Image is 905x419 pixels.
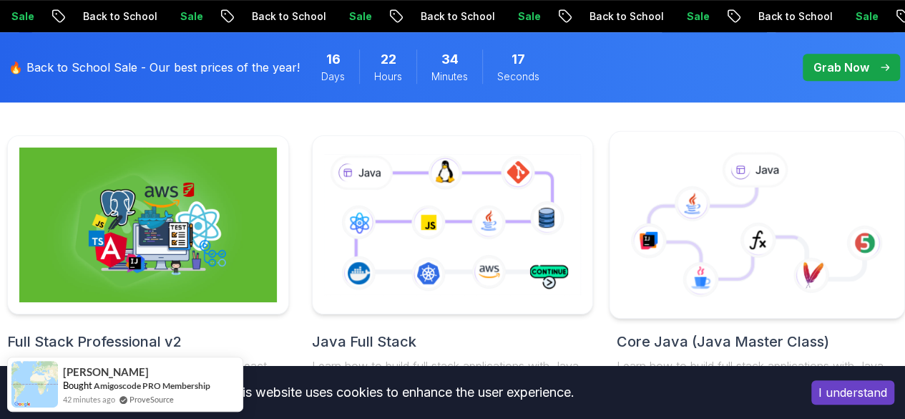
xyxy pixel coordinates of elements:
span: Hours [374,69,402,84]
p: Learn how to build full stack applications with Java and Spring Boot [616,357,898,392]
span: Minutes [431,69,468,84]
div: This website uses cookies to enhance the user experience. [11,377,790,408]
h2: Core Java (Java Master Class) [616,332,898,352]
span: Days [321,69,345,84]
a: Java Full StackLearn how to build full stack applications with Java and Spring Boot29 Courses4 Bu... [312,135,594,415]
span: Seconds [497,69,539,84]
span: 17 Seconds [512,49,525,69]
p: Master modern full-stack development with React, Node.js, TypeScript, and cloud deployment. Build... [7,357,289,409]
span: 42 minutes ago [63,393,115,405]
p: 🔥 Back to School Sale - Our best prices of the year! [9,59,300,76]
a: Core Java (Java Master Class)Learn how to build full stack applications with Java and Spring Boot... [616,135,898,415]
span: 22 Hours [381,49,396,69]
span: 34 Minutes [441,49,459,69]
p: Sale [506,9,552,24]
p: Back to School [746,9,843,24]
a: ProveSource [129,393,174,405]
h2: Java Full Stack [312,332,594,352]
p: Grab Now [813,59,869,76]
span: 16 Days [326,49,341,69]
p: Back to School [577,9,675,24]
p: Back to School [71,9,168,24]
a: Amigoscode PRO Membership [94,380,210,391]
img: Full Stack Professional v2 [19,148,277,302]
p: Sale [843,9,889,24]
h2: Full Stack Professional v2 [7,332,289,352]
img: provesource social proof notification image [11,361,58,408]
p: Sale [168,9,214,24]
p: Sale [337,9,383,24]
button: Accept cookies [811,380,894,405]
p: Back to School [409,9,506,24]
p: Sale [675,9,720,24]
span: Bought [63,380,92,391]
p: Back to School [240,9,337,24]
span: [PERSON_NAME] [63,366,149,378]
p: Learn how to build full stack applications with Java and Spring Boot [312,357,594,392]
